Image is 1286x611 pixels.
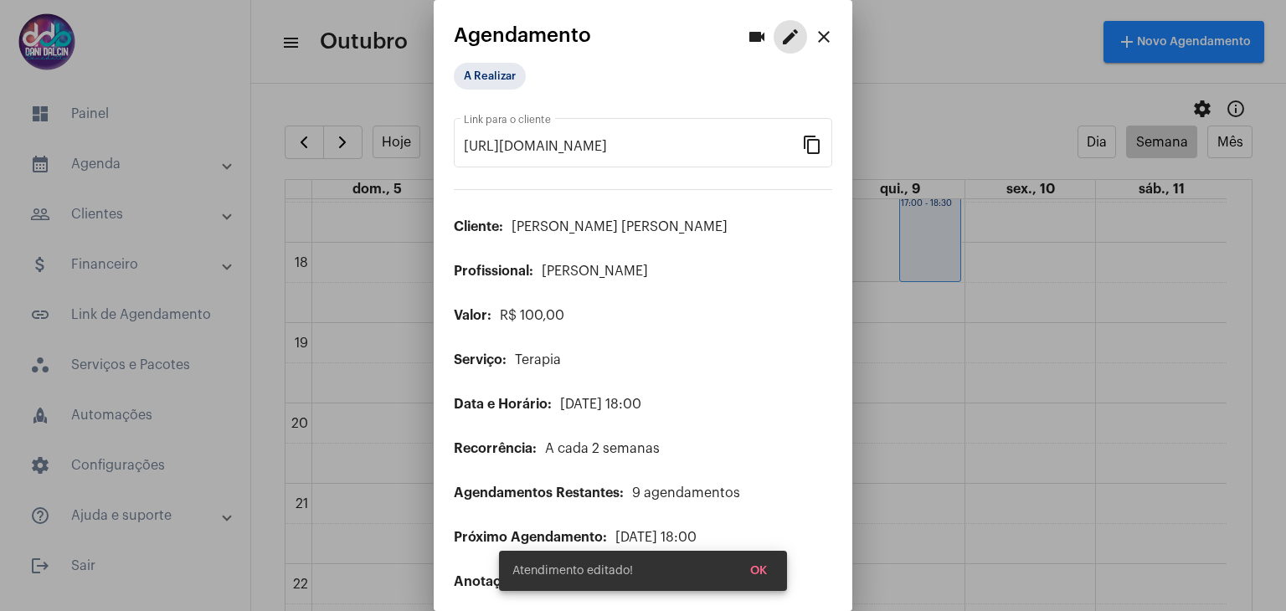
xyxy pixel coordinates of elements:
[454,220,503,234] span: Cliente:
[454,264,533,278] span: Profissional:
[454,575,527,588] span: Anotações:
[737,556,780,586] button: OK
[454,63,526,90] mat-chip: A Realizar
[454,398,552,411] span: Data e Horário:
[454,24,591,46] span: Agendamento
[632,486,740,500] span: 9 agendamentos
[515,353,561,367] span: Terapia
[454,486,624,500] span: Agendamentos Restantes:
[512,562,633,579] span: Atendimento editado!
[454,442,537,455] span: Recorrência:
[747,27,767,47] mat-icon: videocam
[780,27,800,47] mat-icon: edit
[464,139,802,154] input: Link
[542,264,648,278] span: [PERSON_NAME]
[814,27,834,47] mat-icon: close
[454,353,507,367] span: Serviço:
[802,134,822,154] mat-icon: content_copy
[512,220,728,234] span: [PERSON_NAME] [PERSON_NAME]
[560,398,641,411] span: [DATE] 18:00
[750,565,767,577] span: OK
[454,531,607,544] span: Próximo Agendamento:
[545,442,660,455] span: A cada 2 semanas
[500,309,564,322] span: R$ 100,00
[454,309,491,322] span: Valor:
